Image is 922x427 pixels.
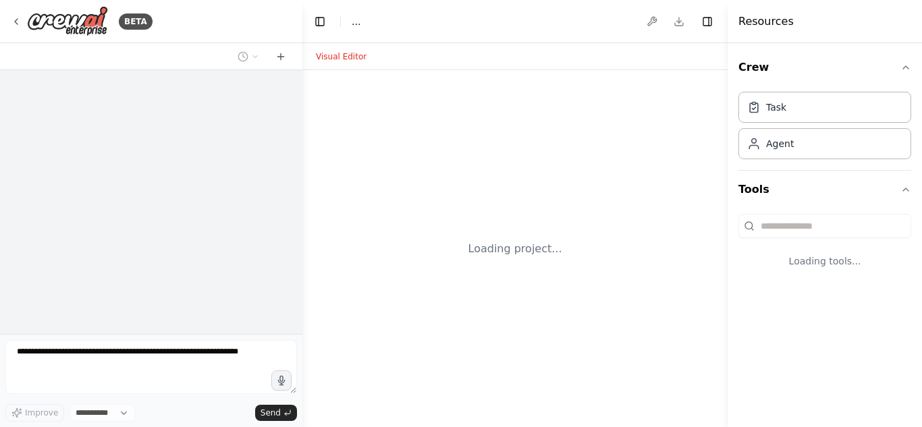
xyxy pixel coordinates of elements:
button: Switch to previous chat [232,49,265,65]
div: Crew [738,86,911,170]
div: Loading tools... [738,244,911,279]
button: Visual Editor [308,49,375,65]
button: Send [255,405,297,421]
button: Improve [5,404,64,422]
nav: breadcrumb [352,15,360,28]
div: Loading project... [468,241,562,257]
button: Crew [738,49,911,86]
button: Tools [738,171,911,208]
button: Start a new chat [270,49,292,65]
img: Logo [27,6,108,36]
span: ... [352,15,360,28]
div: Task [766,101,786,114]
span: Improve [25,407,58,418]
div: Agent [766,137,794,150]
div: BETA [119,13,153,30]
span: Send [261,407,281,418]
button: Hide right sidebar [698,12,717,31]
div: Tools [738,208,911,289]
button: Hide left sidebar [310,12,329,31]
h4: Resources [738,13,794,30]
button: Click to speak your automation idea [271,370,292,391]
